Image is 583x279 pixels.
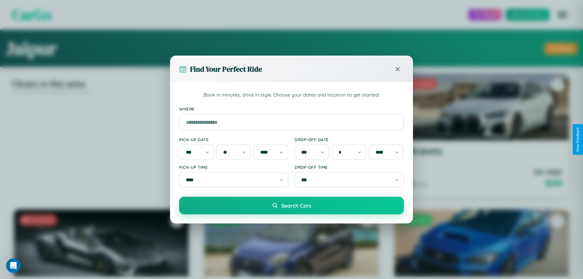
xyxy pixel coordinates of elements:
[281,202,311,209] span: Search Cars
[179,91,404,99] p: Book in minutes, drive in style. Choose your dates and location to get started.
[179,197,404,214] button: Search Cars
[295,137,404,142] label: Drop-off Date
[179,165,288,170] label: Pick-up Time
[179,137,288,142] label: Pick-up Date
[179,106,404,111] label: Where
[190,64,262,74] h3: Find Your Perfect Ride
[295,165,404,170] label: Drop-off Time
